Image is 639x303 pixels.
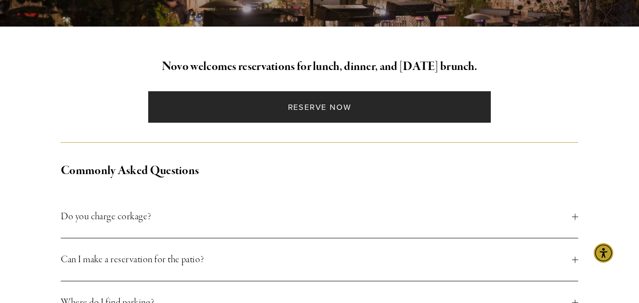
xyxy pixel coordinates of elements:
h2: Novo welcomes reservations for lunch, dinner, and [DATE] brunch. [61,58,578,76]
button: Do you charge corkage? [61,195,578,238]
span: Do you charge corkage? [61,209,572,225]
button: Can I make a reservation for the patio? [61,238,578,281]
span: Can I make a reservation for the patio? [61,252,572,268]
a: Reserve Now [148,91,490,123]
h2: Commonly Asked Questions [61,162,578,180]
div: Accessibility Menu [594,243,613,263]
